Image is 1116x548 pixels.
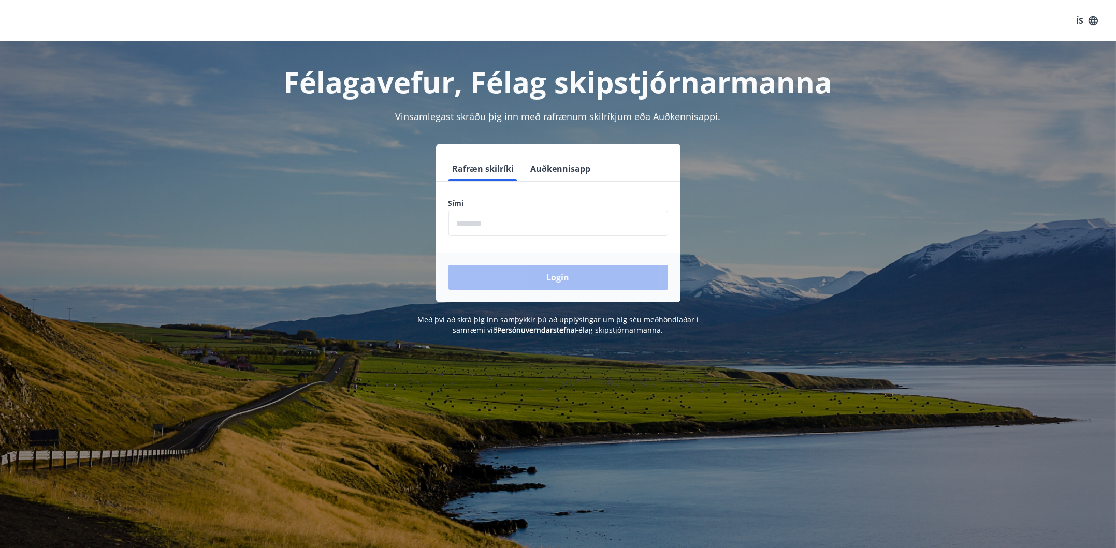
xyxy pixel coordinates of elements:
[527,156,595,181] button: Auðkennisapp
[396,110,721,123] span: Vinsamlegast skráðu þig inn með rafrænum skilríkjum eða Auðkennisappi.
[198,62,919,101] h1: Félagavefur, Félag skipstjórnarmanna
[448,156,518,181] button: Rafræn skilríki
[417,315,699,335] span: Með því að skrá þig inn samþykkir þú að upplýsingar um þig séu meðhöndlaðar í samræmi við Félag s...
[448,198,668,209] label: Sími
[498,325,575,335] a: Persónuverndarstefna
[1070,11,1104,30] button: ÍS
